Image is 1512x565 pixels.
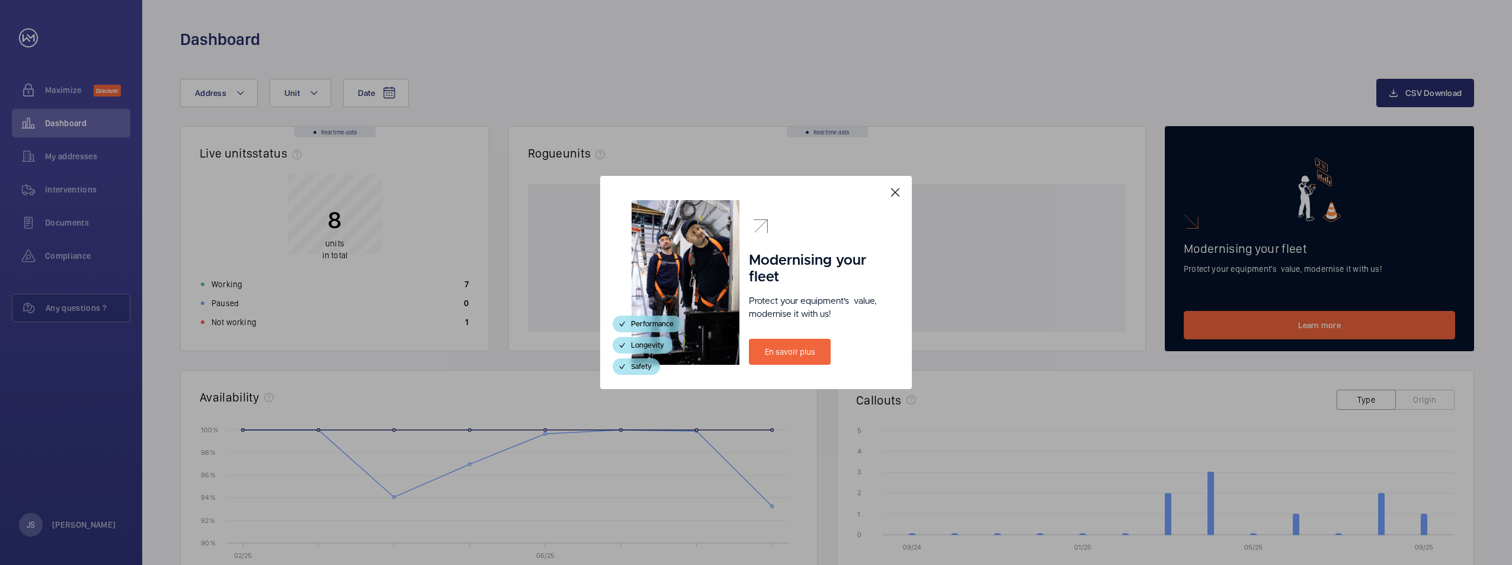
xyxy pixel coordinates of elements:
[613,358,660,375] div: Safety
[749,295,880,321] p: Protect your equipment's value, modernise it with us!
[749,252,880,285] h1: Modernising your fleet
[613,337,672,354] div: Longevity
[613,316,682,332] div: Performance
[749,339,831,365] a: En savoir plus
